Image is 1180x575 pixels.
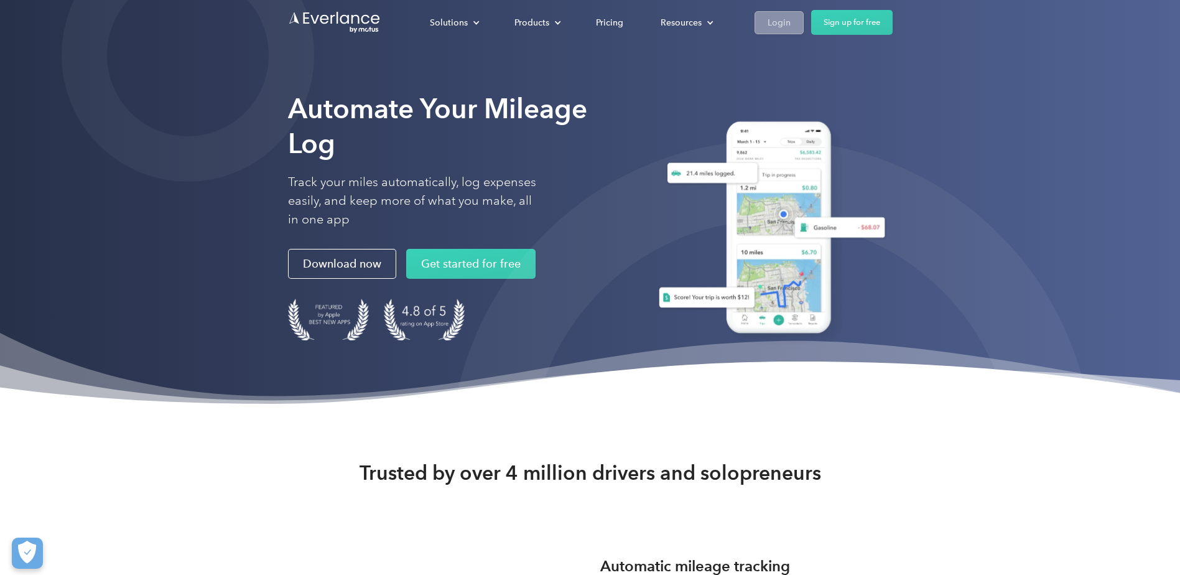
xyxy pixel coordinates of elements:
a: Download now [288,249,396,279]
a: Sign up for free [811,10,893,35]
a: Get started for free [406,249,536,279]
img: Badge for Featured by Apple Best New Apps [288,299,369,340]
strong: Automate Your Mileage Log [288,92,587,160]
a: Go to homepage [288,11,381,34]
button: Cookies Settings [12,538,43,569]
a: Login [755,11,804,34]
img: Everlance, mileage tracker app, expense tracking app [644,112,893,348]
div: Products [502,12,571,34]
div: Solutions [417,12,490,34]
div: Pricing [596,15,623,30]
div: Products [514,15,549,30]
strong: Trusted by over 4 million drivers and solopreneurs [360,460,821,485]
div: Login [768,15,791,30]
a: Pricing [583,12,636,34]
div: Solutions [430,15,468,30]
div: Resources [661,15,702,30]
div: Resources [648,12,723,34]
p: Track your miles automatically, log expenses easily, and keep more of what you make, all in one app [288,173,537,229]
img: 4.9 out of 5 stars on the app store [384,299,465,340]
